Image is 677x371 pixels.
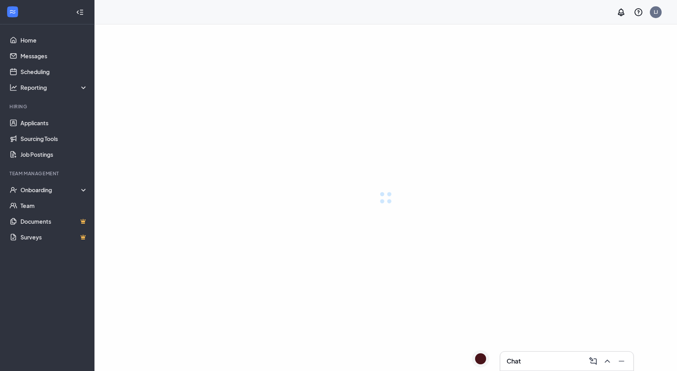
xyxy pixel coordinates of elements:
button: ChevronUp [600,355,613,367]
div: LJ [654,9,658,15]
svg: Collapse [76,8,84,16]
a: Home [20,32,88,48]
a: Job Postings [20,147,88,162]
div: Reporting [20,83,88,91]
a: DocumentsCrown [20,213,88,229]
a: Messages [20,48,88,64]
a: Team [20,198,88,213]
a: Scheduling [20,64,88,80]
a: SurveysCrown [20,229,88,245]
svg: WorkstreamLogo [9,8,17,16]
div: Onboarding [20,186,88,194]
h3: Chat [507,357,521,365]
a: Sourcing Tools [20,131,88,147]
button: Minimize [614,355,627,367]
svg: ChevronUp [603,356,612,366]
svg: Analysis [9,83,17,91]
svg: UserCheck [9,186,17,194]
div: Hiring [9,103,86,110]
svg: QuestionInfo [634,7,643,17]
div: Team Management [9,170,86,177]
svg: Notifications [616,7,626,17]
svg: ComposeMessage [588,356,598,366]
a: Applicants [20,115,88,131]
svg: Minimize [617,356,626,366]
button: ComposeMessage [586,355,599,367]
